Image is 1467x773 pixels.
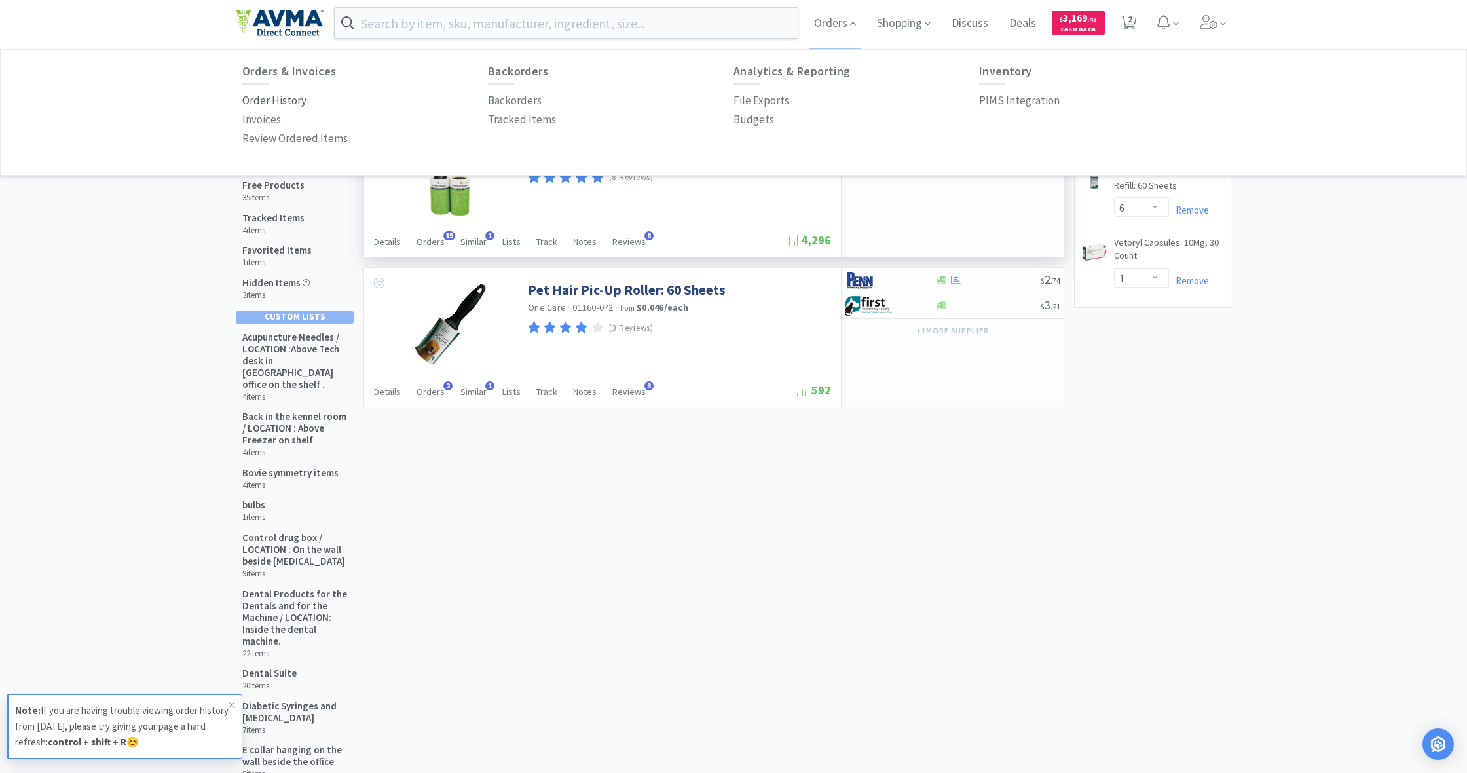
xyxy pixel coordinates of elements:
strong: $0.046 / each [637,301,688,313]
h5: Back in the kennel room / LOCATION : Above Freezer on shelf [242,411,348,446]
a: Pet Hair Pic-Up Roller: 60 Sheets [528,281,726,299]
a: Remove [1169,204,1209,216]
span: from [620,303,635,312]
span: Notes [573,236,597,248]
a: Review Ordered Items [242,129,348,148]
p: File Exports [733,92,789,109]
span: 8 [644,231,654,240]
span: Similar [460,386,487,398]
h6: 4 items [242,392,348,402]
img: e1133ece90fa4a959c5ae41b0808c578_9.png [845,271,894,290]
span: $ [1041,301,1045,311]
p: (8 Reviews) [609,171,654,185]
span: 3,169 [1060,12,1097,24]
strong: Note: [15,704,41,717]
a: One Care [528,301,566,313]
h6: 1 items [242,512,265,523]
strong: control + shift + R [48,736,126,748]
h5: Dental Products for the Dentals and for the Machine / LOCATION: Inside the dental machine. [242,588,348,647]
p: (3 Reviews) [609,322,654,335]
span: 1 [485,231,494,240]
h5: Acupuncture Needles / LOCATION :Above Tech desk in [GEOGRAPHIC_DATA] office on the shelf . [242,331,348,390]
h5: Free Products [242,179,305,191]
h6: 4 items [242,225,305,236]
h5: Dental Suite [242,668,297,679]
span: Notes [573,386,597,398]
a: $3,169.45Cash Back [1052,5,1105,41]
h5: Diabetic Syringes and [MEDICAL_DATA] [242,700,348,724]
a: Vetoryl Capsules: 10Mg, 30 Count [1114,236,1224,267]
span: · [568,301,570,313]
span: Details [374,386,401,398]
h6: Backorders [488,65,733,78]
a: Order History [242,91,306,110]
span: 2 [1041,272,1060,287]
h6: Inventory [979,65,1225,78]
span: Track [536,386,557,398]
a: Invoices [242,110,281,129]
p: PIMS Integration [979,92,1060,109]
h6: 7 items [242,725,348,736]
span: $ [1060,15,1063,24]
span: . 21 [1050,301,1060,311]
h6: 35 items [242,193,305,203]
p: If you are having trouble viewing order history from [DATE], please try giving your page a hard r... [15,703,229,750]
a: 2 [1115,19,1142,31]
h6: 1 items [242,257,312,268]
span: $ [1041,276,1045,286]
span: . 45 [1087,15,1097,24]
a: Remove [1169,274,1209,287]
button: +1more supplier [910,322,995,340]
span: 01160-072 [572,301,613,313]
h5: Control drug box / LOCATION : On the wall beside [MEDICAL_DATA] [242,532,348,567]
span: Reviews [612,386,646,398]
a: Budgets [733,110,774,129]
span: · [616,301,618,313]
p: Budgets [733,111,774,128]
span: Orders [417,386,445,398]
img: 0b3aa04a279346d39c896a8ea76a9096_114795.jpeg [407,281,492,366]
h5: Tracked Items [242,212,305,224]
h6: 9 items [242,569,348,579]
span: Details [374,236,401,248]
span: . 74 [1050,276,1060,286]
img: e4e33dab9f054f5782a47901c742baa9_102.png [236,9,324,37]
span: Reviews [612,236,646,248]
p: Review Ordered Items [242,130,348,147]
a: Pet Hair Adhesive Roller Refill: 60 Sheets [1114,166,1224,197]
span: 2 [443,381,453,390]
a: Tracked Items [488,110,556,129]
p: Backorders [488,92,542,109]
span: Similar [460,236,487,248]
h6: Orders & Invoices [242,65,488,78]
h6: 4 items [242,447,348,458]
a: Backorders [488,91,542,110]
span: 3 [1041,297,1060,312]
h5: Favorited Items [242,244,312,256]
p: Order History [242,92,306,109]
span: 1 [485,381,494,390]
a: File Exports [733,91,789,110]
span: 15 [443,231,455,240]
h6: 22 items [242,649,348,659]
h5: Bovie symmetry items [242,467,339,479]
a: PIMS Integration [979,91,1060,110]
img: 67d67680309e4a0bb49a5ff0391dcc42_6.png [845,296,894,316]
p: Invoices [242,111,281,128]
h6: 20 items [242,681,297,691]
h5: Hidden Items [242,277,310,289]
h6: 3 items [242,290,310,301]
span: Lists [502,236,521,248]
span: Lists [502,386,521,398]
span: 4,296 [787,233,831,248]
input: Search by item, sku, manufacturer, ingredient, size... [335,8,798,38]
span: Track [536,236,557,248]
p: Tracked Items [488,111,556,128]
a: Deals [1004,18,1041,29]
a: Free Products 35items [236,175,354,208]
span: Orders [417,236,445,248]
h5: E collar hanging on the wall beside the office [242,744,348,768]
div: Custom Lists [236,311,354,323]
div: Open Intercom Messenger [1422,728,1454,760]
img: bd6c435b5b1c4ea7ad96f2e113ec3628_162718.png [1081,239,1107,265]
